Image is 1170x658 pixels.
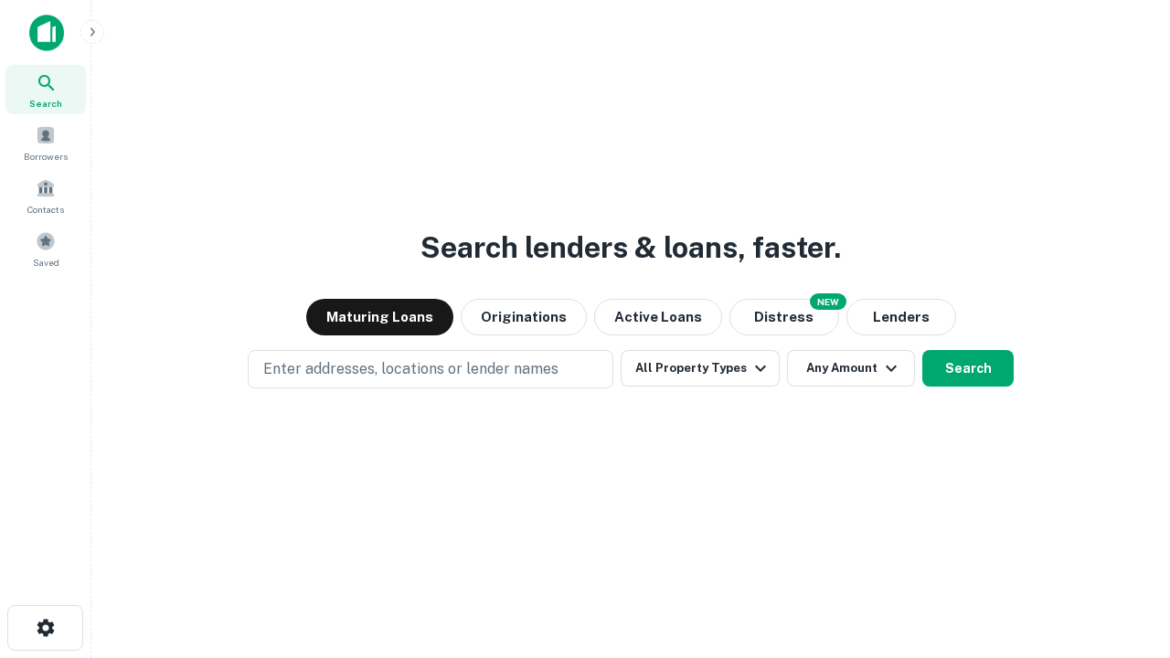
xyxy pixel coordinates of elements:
[621,350,780,387] button: All Property Types
[846,299,956,335] button: Lenders
[461,299,587,335] button: Originations
[27,202,64,217] span: Contacts
[1079,512,1170,600] iframe: Chat Widget
[922,350,1014,387] button: Search
[263,358,558,380] p: Enter addresses, locations or lender names
[5,171,86,220] a: Contacts
[5,65,86,114] a: Search
[5,224,86,273] a: Saved
[29,15,64,51] img: capitalize-icon.png
[33,255,59,270] span: Saved
[24,149,68,164] span: Borrowers
[810,293,846,310] div: NEW
[306,299,453,335] button: Maturing Loans
[420,226,841,270] h3: Search lenders & loans, faster.
[729,299,839,335] button: Search distressed loans with lien and other non-mortgage details.
[787,350,915,387] button: Any Amount
[594,299,722,335] button: Active Loans
[5,118,86,167] a: Borrowers
[248,350,613,388] button: Enter addresses, locations or lender names
[29,96,62,111] span: Search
